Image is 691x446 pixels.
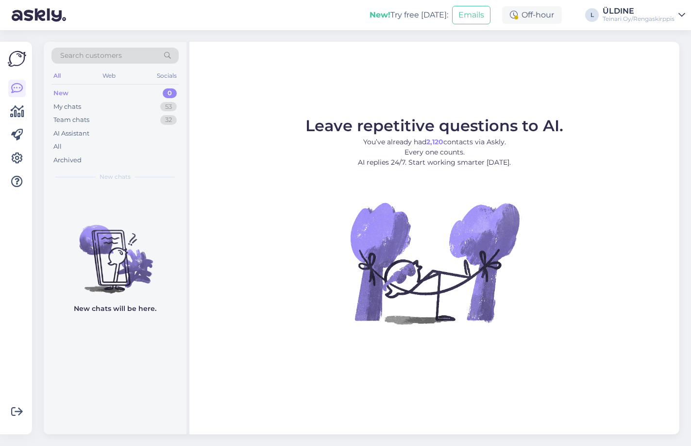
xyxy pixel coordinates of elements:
[305,137,563,168] p: You’ve already had contacts via Askly. Every one counts. AI replies 24/7. Start working smarter [...
[160,102,177,112] div: 53
[502,6,562,24] div: Off-hour
[44,207,186,295] img: No chats
[452,6,490,24] button: Emails
[426,137,443,146] b: 2,120
[53,129,89,138] div: AI Assistant
[603,7,685,23] a: ÜLDINETeinari Oy/Rengaskirppis
[585,8,599,22] div: L
[51,69,63,82] div: All
[370,10,390,19] b: New!
[101,69,118,82] div: Web
[603,15,674,23] div: Teinari Oy/Rengaskirppis
[53,102,81,112] div: My chats
[163,88,177,98] div: 0
[53,155,82,165] div: Archived
[603,7,674,15] div: ÜLDINE
[155,69,179,82] div: Socials
[370,9,448,21] div: Try free [DATE]:
[160,115,177,125] div: 32
[305,116,563,135] span: Leave repetitive questions to AI.
[8,50,26,68] img: Askly Logo
[53,88,68,98] div: New
[53,115,89,125] div: Team chats
[74,304,156,314] p: New chats will be here.
[347,175,522,350] img: No Chat active
[100,172,131,181] span: New chats
[60,51,122,61] span: Search customers
[53,142,62,152] div: All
